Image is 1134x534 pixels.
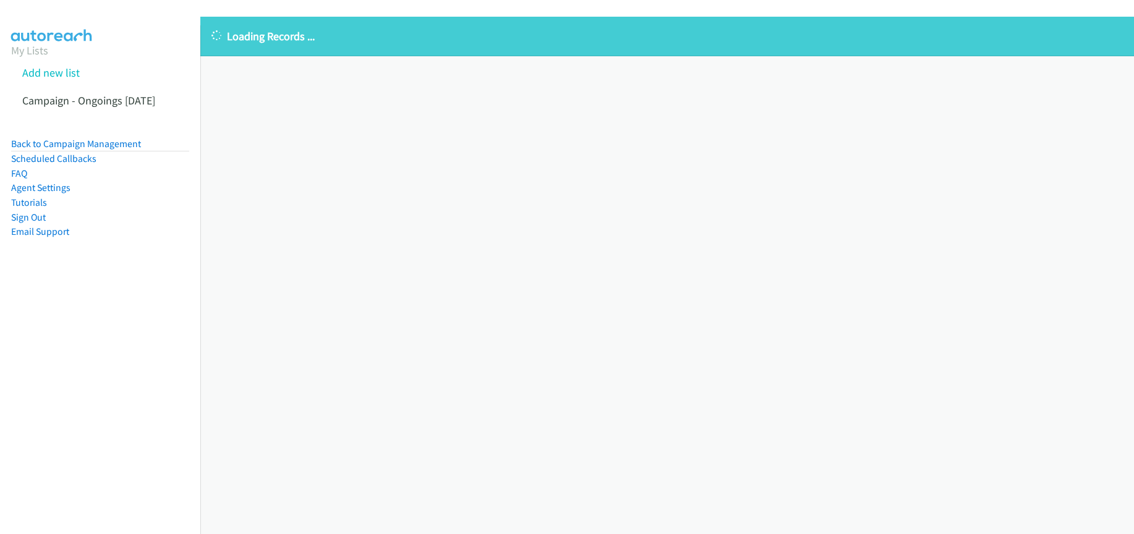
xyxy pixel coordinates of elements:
[11,138,141,150] a: Back to Campaign Management
[11,182,70,193] a: Agent Settings
[22,66,80,80] a: Add new list
[11,226,69,237] a: Email Support
[22,93,155,108] a: Campaign - Ongoings [DATE]
[11,153,96,164] a: Scheduled Callbacks
[11,197,47,208] a: Tutorials
[211,28,1123,44] p: Loading Records ...
[11,167,27,179] a: FAQ
[11,211,46,223] a: Sign Out
[11,43,48,57] a: My Lists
